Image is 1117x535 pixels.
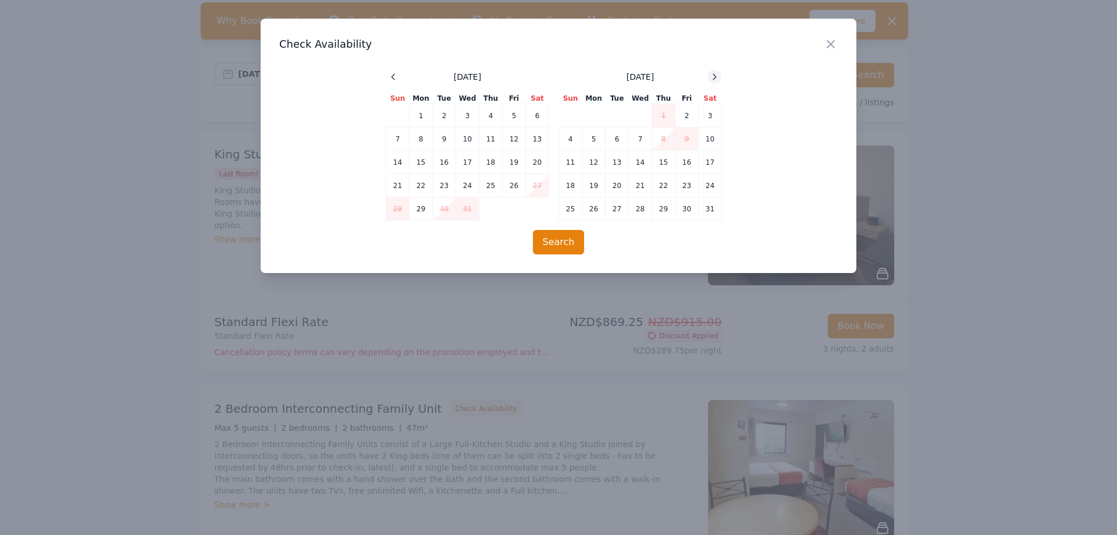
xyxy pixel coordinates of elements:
td: 15 [410,151,433,174]
td: 21 [386,174,410,197]
td: 31 [699,197,722,221]
button: Search [533,230,585,254]
td: 17 [699,151,722,174]
td: 3 [456,104,479,127]
th: Wed [456,93,479,104]
td: 18 [559,174,582,197]
th: Tue [433,93,456,104]
td: 22 [652,174,675,197]
td: 30 [675,197,699,221]
td: 16 [675,151,699,174]
th: Thu [652,93,675,104]
th: Thu [479,93,503,104]
td: 21 [629,174,652,197]
td: 7 [386,127,410,151]
td: 1 [410,104,433,127]
td: 29 [652,197,675,221]
th: Fri [675,93,699,104]
td: 10 [456,127,479,151]
td: 27 [526,174,549,197]
td: 9 [433,127,456,151]
td: 28 [629,197,652,221]
td: 29 [410,197,433,221]
td: 6 [526,104,549,127]
th: Sat [526,93,549,104]
th: Mon [582,93,606,104]
td: 4 [559,127,582,151]
th: Wed [629,93,652,104]
td: 23 [675,174,699,197]
td: 27 [606,197,629,221]
td: 12 [582,151,606,174]
td: 20 [526,151,549,174]
td: 24 [699,174,722,197]
span: [DATE] [454,71,481,83]
span: [DATE] [627,71,654,83]
td: 1 [652,104,675,127]
td: 15 [652,151,675,174]
td: 11 [559,151,582,174]
td: 6 [606,127,629,151]
td: 7 [629,127,652,151]
td: 28 [386,197,410,221]
td: 17 [456,151,479,174]
td: 14 [386,151,410,174]
td: 14 [629,151,652,174]
td: 22 [410,174,433,197]
th: Sun [386,93,410,104]
th: Sun [559,93,582,104]
td: 4 [479,104,503,127]
td: 25 [479,174,503,197]
td: 9 [675,127,699,151]
td: 16 [433,151,456,174]
td: 30 [433,197,456,221]
td: 13 [606,151,629,174]
td: 5 [503,104,526,127]
h3: Check Availability [279,37,838,51]
td: 26 [503,174,526,197]
td: 12 [503,127,526,151]
td: 20 [606,174,629,197]
td: 2 [675,104,699,127]
td: 8 [652,127,675,151]
td: 25 [559,197,582,221]
th: Mon [410,93,433,104]
td: 11 [479,127,503,151]
td: 23 [433,174,456,197]
td: 3 [699,104,722,127]
td: 26 [582,197,606,221]
td: 5 [582,127,606,151]
td: 19 [582,174,606,197]
th: Tue [606,93,629,104]
td: 24 [456,174,479,197]
td: 19 [503,151,526,174]
td: 31 [456,197,479,221]
th: Sat [699,93,722,104]
td: 8 [410,127,433,151]
td: 13 [526,127,549,151]
th: Fri [503,93,526,104]
td: 18 [479,151,503,174]
td: 2 [433,104,456,127]
td: 10 [699,127,722,151]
